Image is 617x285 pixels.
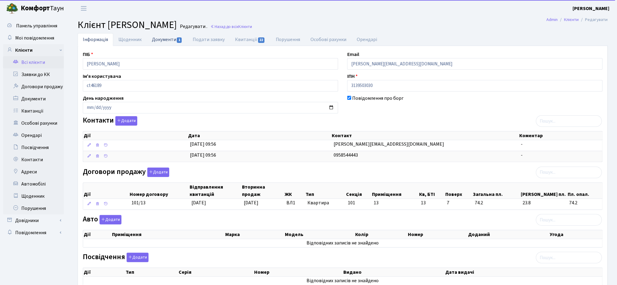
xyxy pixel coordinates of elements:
button: Контакти [115,116,137,126]
th: Дата видачі [445,268,603,276]
a: Admin [547,16,558,23]
span: [DATE] [191,200,206,206]
a: Заявки до КК [3,68,64,81]
th: Пл. опал. [567,183,602,199]
th: Дії [83,230,111,239]
small: Редагувати . [179,24,207,30]
a: Щоденник [113,33,147,46]
th: Угода [549,230,602,239]
th: Номер договору [129,183,189,199]
a: Орендарі [352,33,383,46]
a: Адреси [3,166,64,178]
th: Загальна пл. [473,183,521,199]
span: 13 [421,200,442,207]
a: Особові рахунки [3,117,64,129]
span: 1 [177,37,182,43]
label: День народження [83,95,124,102]
th: Дії [83,131,188,140]
span: Панель управління [16,23,57,29]
th: Поверх [445,183,473,199]
span: Таун [21,3,64,14]
th: Кв, БТІ [419,183,445,199]
span: 101 [348,200,355,206]
a: Квитанції [230,33,270,46]
span: 23.8 [523,200,565,207]
a: Інформація [78,33,113,46]
th: Колір [355,230,408,239]
a: Додати [146,166,169,177]
button: Посвідчення [127,253,149,262]
a: Договори продажу [3,81,64,93]
a: Довідники [3,214,64,227]
th: Контакт [331,131,519,140]
span: 74.2 [475,200,518,207]
span: 13 [374,200,379,206]
th: Доданий [468,230,549,239]
span: [DATE] 09:56 [190,141,216,148]
a: Мої повідомлення [3,32,64,44]
b: Комфорт [21,3,50,13]
th: Видано [343,268,445,276]
nav: breadcrumb [538,13,617,26]
img: logo.png [6,2,18,15]
label: ІПН [347,73,358,80]
a: [PERSON_NAME] [573,5,610,12]
label: Email [347,51,359,58]
a: Документи [3,93,64,105]
label: ПІБ [83,51,93,58]
span: - [521,152,523,158]
label: Ім'я користувача [83,73,121,80]
a: Всі клієнти [3,56,64,68]
button: Переключити навігацію [76,3,91,13]
button: Авто [100,215,121,224]
a: Клієнти [3,44,64,56]
a: Особові рахунки [306,33,352,46]
th: [PERSON_NAME] пл. [520,183,567,199]
a: Повідомлення [3,227,64,239]
a: Додати [125,252,149,262]
label: Авто [83,215,121,224]
span: 7 [447,200,470,207]
th: Дата [188,131,331,140]
label: Повідомлення про борг [352,95,404,102]
th: ЖК [284,183,305,199]
a: Додати [114,115,137,126]
a: Подати заявку [188,33,230,46]
th: Вторинна продаж [241,183,284,199]
span: Клієнти [238,24,252,30]
td: Відповідних записів не знайдено [83,277,602,285]
input: Пошук... [536,252,602,263]
a: Документи [147,33,188,46]
a: Автомобілі [3,178,64,190]
th: Тип [125,268,178,276]
span: Клієнт [PERSON_NAME] [78,18,177,32]
th: Номер [254,268,343,276]
th: Марка [225,230,284,239]
span: 74.2 [570,200,600,207]
a: Щоденник [3,190,64,202]
input: Пошук... [536,214,602,226]
span: [PERSON_NAME][EMAIL_ADDRESS][DOMAIN_NAME] [334,141,444,148]
a: Посвідчення [3,141,64,154]
a: Порушення [3,202,64,214]
span: [DATE] 09:56 [190,152,216,158]
th: Дії [83,268,125,276]
th: Серія [178,268,254,276]
th: Секція [345,183,371,199]
th: Тип [305,183,345,199]
input: Пошук... [536,167,602,178]
span: 0958544443 [334,152,358,158]
span: 22 [258,37,265,43]
span: - [521,141,523,148]
a: Орендарі [3,129,64,141]
th: Приміщення [111,230,225,239]
span: [DATE] [244,200,258,206]
th: Відправлення квитанцій [189,183,241,199]
a: Порушення [271,33,306,46]
span: ВЛ1 [286,200,303,207]
span: Квартира [307,200,343,207]
a: Клієнти [564,16,579,23]
th: Коментар [519,131,602,140]
th: Дії [83,183,129,199]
